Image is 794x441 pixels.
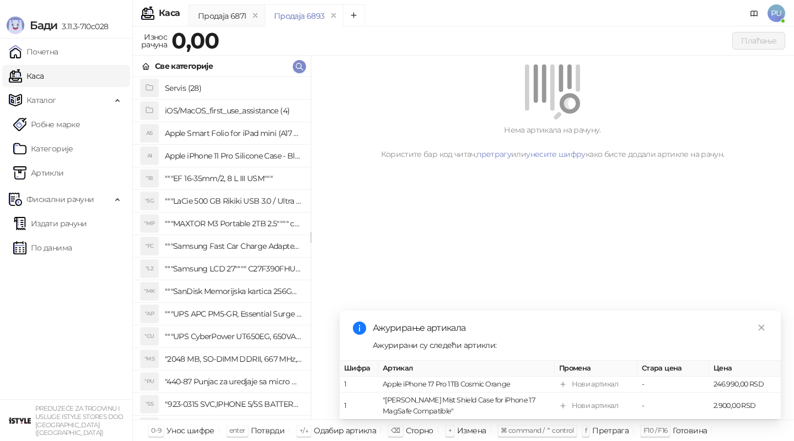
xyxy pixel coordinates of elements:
[141,124,158,142] div: AS
[141,170,158,187] div: "18
[457,423,486,438] div: Измена
[57,21,108,31] span: 3.11.3-710c028
[141,237,158,255] div: "FC
[709,361,781,377] th: Цена
[30,19,57,32] span: Бади
[26,89,56,111] span: Каталог
[7,17,24,34] img: Logo
[141,215,158,232] div: "MP
[141,395,158,413] div: "S5
[165,170,302,187] h4: """EF 16-35mm/2, 8 L III USM"""
[13,162,64,184] a: ArtikliАртикли
[9,41,58,63] a: Почетна
[26,188,94,210] span: Фискални рачуни
[141,350,158,368] div: "MS
[159,9,180,18] div: Каса
[251,423,285,438] div: Потврди
[141,260,158,277] div: "L2
[165,124,302,142] h4: Apple Smart Folio for iPad mini (A17 Pro) - Sage
[673,423,707,438] div: Готовина
[637,361,709,377] th: Стара цена
[391,426,400,434] span: ⌫
[167,423,214,438] div: Унос шифре
[274,10,324,22] div: Продаја 6893
[340,361,378,377] th: Шифра
[373,322,768,335] div: Ажурирање артикала
[448,426,452,434] span: +
[141,305,158,323] div: "AP
[353,322,366,335] span: info-circle
[526,149,586,159] a: унесите шифру
[165,418,302,435] h4: "923-0448 SVC,IPHONE,TOURQUE DRIVER KIT .65KGF- CM Šrafciger "
[592,423,629,438] div: Претрага
[755,322,768,334] a: Close
[9,65,44,87] a: Каса
[141,328,158,345] div: "CU
[340,393,378,420] td: 1
[476,149,511,159] a: претрагу
[155,60,213,72] div: Све категорије
[165,147,302,165] h4: Apple iPhone 11 Pro Silicone Case - Black
[637,377,709,393] td: -
[139,30,169,52] div: Износ рачуна
[572,379,618,390] div: Нови артикал
[165,237,302,255] h4: """Samsung Fast Car Charge Adapter, brzi auto punja_, boja crna"""
[709,393,781,420] td: 2.900,00 RSD
[165,305,302,323] h4: """UPS APC PM5-GR, Essential Surge Arrest,5 utic_nica"""
[248,11,262,20] button: remove
[709,377,781,393] td: 246.990,00 RSD
[13,138,73,160] a: Категорије
[165,373,302,390] h4: "440-87 Punjac za uredjaje sa micro USB portom 4/1, Stand."
[745,4,763,22] a: Документација
[165,192,302,210] h4: """LaCie 500 GB Rikiki USB 3.0 / Ultra Compact & Resistant aluminum / USB 3.0 / 2.5"""""""
[324,124,781,160] div: Нема артикала на рачуну. Користите бар код читач, или како бисте додали артикле на рачун.
[299,426,308,434] span: ↑/↓
[373,339,768,351] div: Ажурирани су следећи артикли:
[141,192,158,210] div: "5G
[141,147,158,165] div: AI
[378,361,555,377] th: Артикал
[13,213,87,235] a: Издати рачуни
[165,328,302,345] h4: """UPS CyberPower UT650EG, 650VA/360W , line-int., s_uko, desktop"""
[378,377,555,393] td: Apple iPhone 17 Pro 1TB Cosmic Orange
[171,27,219,54] strong: 0,00
[758,324,765,331] span: close
[643,426,667,434] span: F10 / F16
[340,377,378,393] td: 1
[133,77,310,420] div: grid
[35,405,124,437] small: PREDUZEĆE ZA TRGOVINU I USLUGE ISTYLE STORES DOO [GEOGRAPHIC_DATA] ([GEOGRAPHIC_DATA])
[378,393,555,420] td: "[PERSON_NAME] Mist Shield Case for iPhone 17 MagSafe Compatible"
[637,393,709,420] td: -
[229,426,245,434] span: enter
[165,79,302,97] h4: Servis (28)
[165,395,302,413] h4: "923-0315 SVC,IPHONE 5/5S BATTERY REMOVAL TRAY Držač za iPhone sa kojim se otvara display
[165,350,302,368] h4: "2048 MB, SO-DIMM DDRII, 667 MHz, Napajanje 1,8 0,1 V, Latencija CL5"
[141,418,158,435] div: "SD
[768,4,785,22] span: PU
[165,102,302,119] h4: iOS/MacOS_first_use_assistance (4)
[585,426,587,434] span: f
[572,400,618,411] div: Нови артикал
[501,426,574,434] span: ⌘ command / ⌃ control
[13,113,80,135] a: Робне марке
[326,11,341,20] button: remove
[165,215,302,232] h4: """MAXTOR M3 Portable 2TB 2.5"""" crni eksterni hard disk HX-M201TCB/GM"""
[151,426,161,434] span: 0-9
[732,32,785,50] button: Плаћање
[13,237,72,259] a: По данима
[406,423,433,438] div: Сторно
[198,10,246,22] div: Продаја 6871
[314,423,376,438] div: Одабир артикла
[165,282,302,300] h4: """SanDisk Memorijska kartica 256GB microSDXC sa SD adapterom SDSQXA1-256G-GN6MA - Extreme PLUS, ...
[343,4,365,26] button: Add tab
[555,361,637,377] th: Промена
[141,373,158,390] div: "PU
[141,282,158,300] div: "MK
[9,410,31,432] img: 64x64-companyLogo-77b92cf4-9946-4f36-9751-bf7bb5fd2c7d.png
[165,260,302,277] h4: """Samsung LCD 27"""" C27F390FHUXEN"""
